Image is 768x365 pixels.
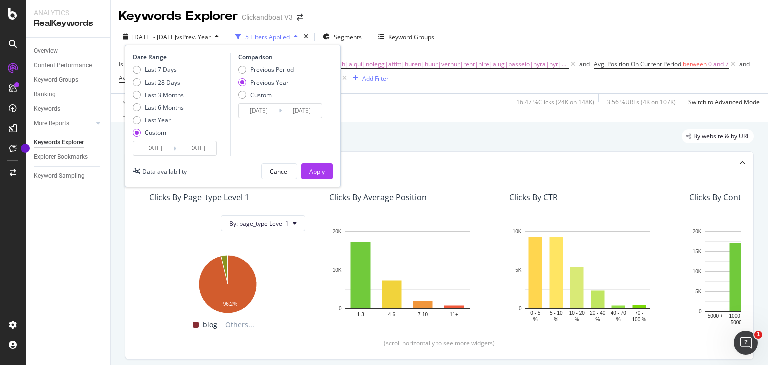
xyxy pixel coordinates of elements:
div: Custom [145,128,166,137]
span: between [683,60,707,68]
div: Clicks By CTR [509,192,558,202]
text: 7-10 [418,312,428,317]
div: Data availability [142,167,187,176]
div: Content Performance [34,60,92,71]
div: Switch to Advanced Mode [688,98,760,106]
span: blog [203,319,217,331]
div: Last 3 Months [133,91,184,99]
span: By: page_type Level 1 [229,219,289,228]
text: 40 - 70 [611,310,627,316]
div: Custom [250,91,272,99]
input: End Date [282,104,322,118]
button: 5 Filters Applied [231,29,302,45]
div: A chart. [149,250,305,315]
div: Clickandboat V3 [242,12,293,22]
span: Is Branded [119,60,149,68]
a: Keywords [34,104,103,114]
div: 3.56 % URLs ( 4K on 107K ) [607,98,676,106]
iframe: Intercom live chat [734,331,758,355]
div: 16.47 % Clicks ( 24K on 148K ) [516,98,594,106]
div: Overview [34,46,58,56]
span: vs Prev. Year [176,33,211,41]
div: Last 28 Days [145,78,180,87]
div: Custom [238,91,294,99]
input: Start Date [239,104,279,118]
a: Keyword Sampling [34,171,103,181]
span: [DATE] - [DATE] [132,33,176,41]
text: 0 - 5 [530,310,540,316]
span: By website & by URL [693,133,750,139]
div: Keyword Groups [388,33,434,41]
div: Keyword Groups [34,75,78,85]
div: Explorer Bookmarks [34,152,88,162]
a: Overview [34,46,103,56]
a: Explorer Bookmarks [34,152,103,162]
div: Comparison [238,53,325,61]
a: Keywords Explorer [34,137,103,148]
div: Previous Year [250,78,289,87]
div: Last 7 Days [133,65,184,74]
div: Cancel [270,167,289,176]
span: Avg. Position On Current Period [594,60,681,68]
span: 1 [754,331,762,339]
text: 100 % [632,317,646,322]
text: 5000 [731,320,742,325]
div: Keywords Explorer [119,8,238,25]
div: Clicks By Average Position [329,192,427,202]
text: 0 [699,309,702,314]
button: Keyword Groups [374,29,438,45]
text: 4-6 [388,312,396,317]
text: 5K [695,289,702,294]
text: 10 - 20 [569,310,585,316]
text: 96.2% [223,301,237,307]
div: Custom [133,128,184,137]
a: Ranking [34,89,103,100]
svg: A chart. [509,226,665,323]
text: 10K [333,267,342,273]
text: 0 [519,306,522,311]
text: 10K [693,269,702,274]
div: 5 Filters Applied [245,33,290,41]
div: legacy label [682,129,754,143]
div: Clicks By page_type Level 1 [149,192,249,202]
text: 15K [693,249,702,254]
svg: A chart. [329,226,485,323]
text: % [554,317,558,322]
text: 20K [693,229,702,234]
input: Start Date [133,141,173,155]
text: 20K [333,229,342,234]
a: Keyword Groups [34,75,103,85]
span: Segments [334,33,362,41]
div: Analytics [34,8,102,18]
text: % [575,317,579,322]
div: More Reports [34,118,69,129]
button: Segments [319,29,366,45]
div: Keyword Sampling [34,171,85,181]
text: % [595,317,600,322]
div: Keywords [34,104,60,114]
div: Last Year [145,116,171,124]
div: Tooltip anchor [21,144,30,153]
div: Last Year [133,116,184,124]
input: End Date [176,141,216,155]
text: % [533,317,538,322]
text: 20 - 40 [590,310,606,316]
div: times [302,32,310,42]
div: arrow-right-arrow-left [297,14,303,21]
div: Last 6 Months [145,103,184,112]
div: and [579,60,590,68]
text: 1-3 [357,312,364,317]
button: Switch to Advanced Mode [684,94,760,110]
div: Last 6 Months [133,103,184,112]
div: Last 3 Months [145,91,184,99]
div: Ranking [34,89,56,100]
button: Cancel [261,163,297,179]
span: location|louer|miete|leihen|charter|verleih|alqui|nolegg|affitt|huren|huur|verhur|rent|hire|alug|... [219,57,569,71]
span: 0 and 7 [708,57,729,71]
button: and [739,59,750,69]
a: More Reports [34,118,93,129]
text: 10K [513,229,522,234]
div: Previous Period [250,65,294,74]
